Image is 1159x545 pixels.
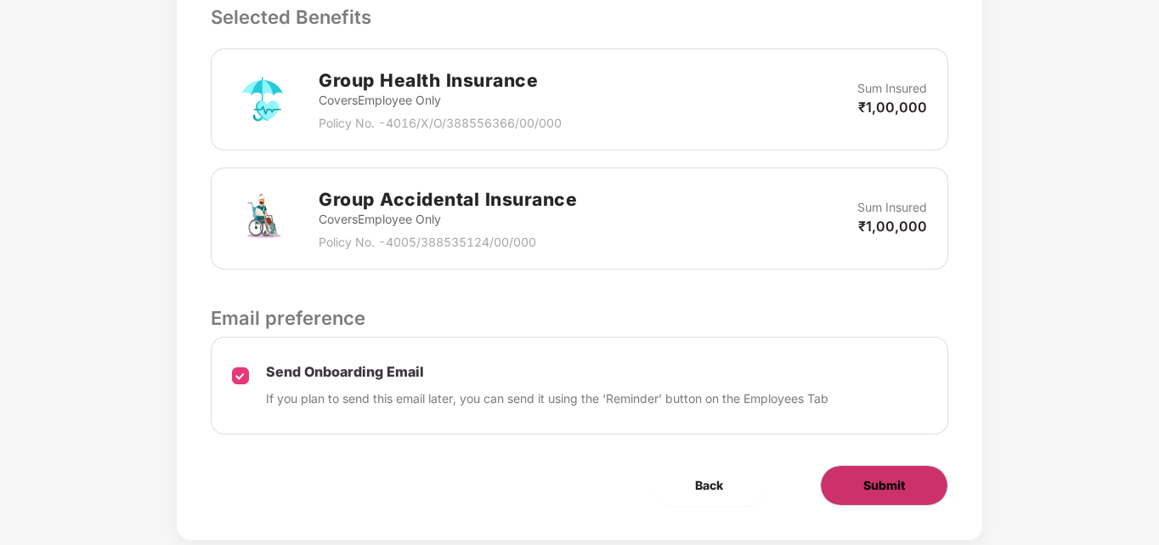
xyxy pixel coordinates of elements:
[266,389,828,408] p: If you plan to send this email later, you can send it using the ‘Reminder’ button on the Employee...
[319,210,577,229] p: Covers Employee Only
[319,185,577,213] h2: Group Accidental Insurance
[863,476,905,495] span: Submit
[211,304,947,332] p: Email preference
[319,114,562,133] p: Policy No. - 4016/X/O/388556366/00/000
[266,363,828,381] p: Send Onboarding Email
[695,476,723,495] span: Back
[857,79,927,98] p: Sum Insured
[319,91,562,110] p: Covers Employee Only
[319,66,562,94] h2: Group Health Insurance
[319,233,577,252] p: Policy No. - 4005/388535124/00/000
[820,465,948,506] button: Submit
[232,69,293,130] img: svg+xml;base64,PHN2ZyB4bWxucz0iaHR0cDovL3d3dy53My5vcmcvMjAwMC9zdmciIHdpZHRoPSI3MiIgaGVpZ2h0PSI3Mi...
[211,3,947,31] p: Selected Benefits
[232,188,293,249] img: svg+xml;base64,PHN2ZyB4bWxucz0iaHR0cDovL3d3dy53My5vcmcvMjAwMC9zdmciIHdpZHRoPSI3MiIgaGVpZ2h0PSI3Mi...
[858,217,927,236] p: ₹1,00,000
[857,198,927,217] p: Sum Insured
[653,465,766,506] button: Back
[858,98,927,116] p: ₹1,00,000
